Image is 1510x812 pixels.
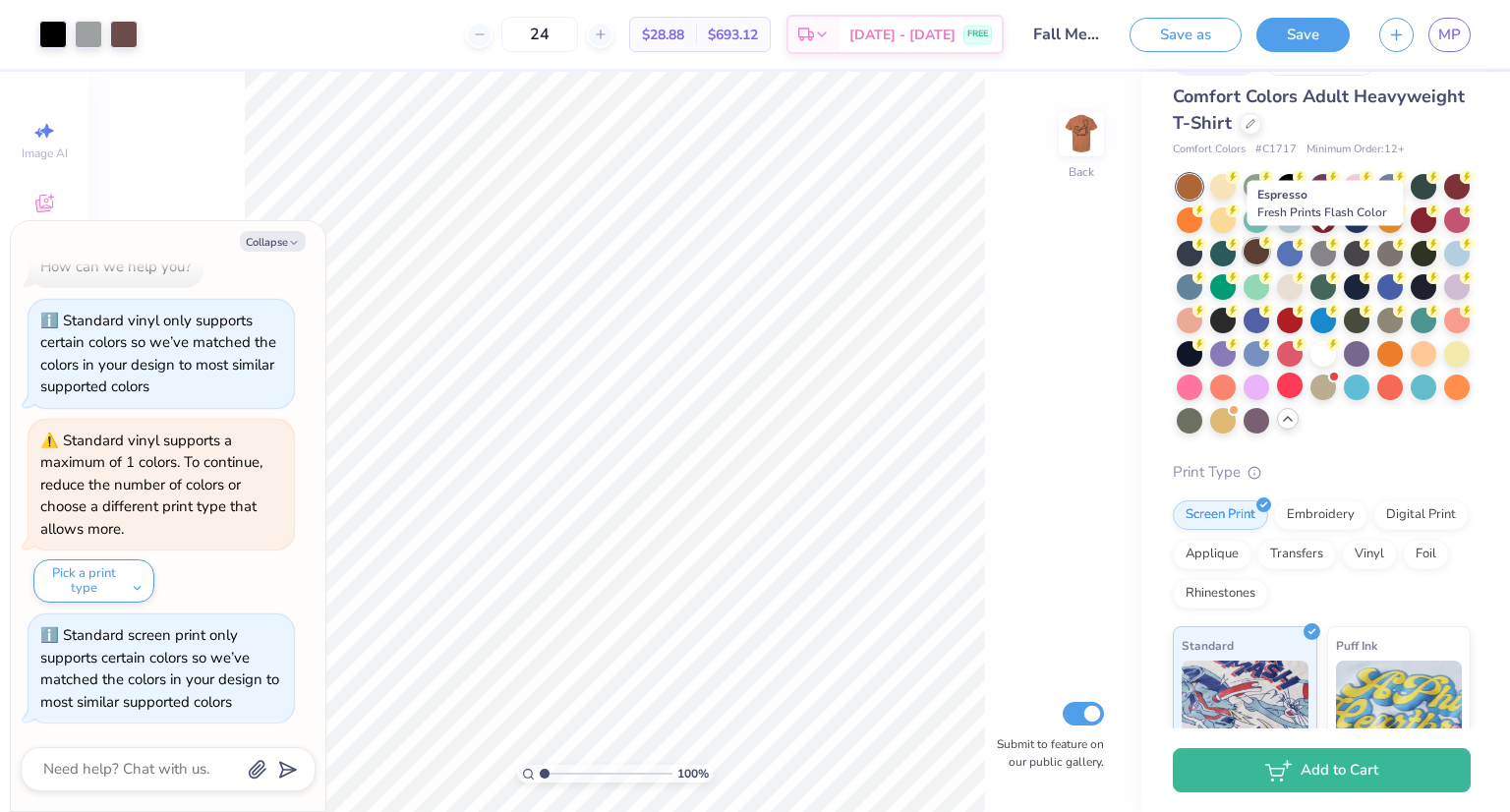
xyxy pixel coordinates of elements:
[1173,142,1246,158] span: Comfort Colors
[677,765,709,783] span: 100 %
[1173,540,1251,569] div: Applique
[1173,748,1471,792] button: Add to Cart
[240,231,306,252] button: Collapse
[1130,18,1242,52] button: Save as
[23,218,66,234] span: Designs
[1018,15,1115,54] input: Untitled Design
[501,17,578,52] input: – –
[967,28,988,41] span: FREE
[1182,635,1234,656] span: Standard
[1256,18,1350,52] button: Save
[708,25,758,45] span: $693.12
[849,25,956,45] span: [DATE] - [DATE]
[40,431,262,539] div: Standard vinyl supports a maximum of 1 colors. To continue, reduce the number of colors or choose...
[1247,181,1403,226] div: Espresso
[1307,142,1405,158] span: Minimum Order: 12 +
[1173,500,1268,530] div: Screen Print
[1428,18,1471,52] a: MP
[40,311,276,397] div: Standard vinyl only supports certain colors so we’ve matched the colors in your design to most si...
[40,625,279,712] div: Standard screen print only supports certain colors so we’ve matched the colors in your design to ...
[986,735,1104,771] label: Submit to feature on our public gallery.
[1173,579,1268,609] div: Rhinestones
[642,25,684,45] span: $28.88
[1069,163,1094,181] div: Back
[1182,661,1308,759] img: Standard
[22,145,68,161] span: Image AI
[1336,661,1463,759] img: Puff Ink
[1257,540,1336,569] div: Transfers
[1257,204,1386,220] span: Fresh Prints Flash Color
[1373,500,1469,530] div: Digital Print
[1336,635,1377,656] span: Puff Ink
[1274,500,1367,530] div: Embroidery
[1173,85,1465,135] span: Comfort Colors Adult Heavyweight T-Shirt
[1403,540,1449,569] div: Foil
[1255,142,1297,158] span: # C1717
[1173,461,1471,484] div: Print Type
[40,257,192,276] div: How can we help you?
[1342,540,1397,569] div: Vinyl
[33,559,154,603] button: Pick a print type
[1438,24,1461,46] span: MP
[1062,114,1101,153] img: Back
